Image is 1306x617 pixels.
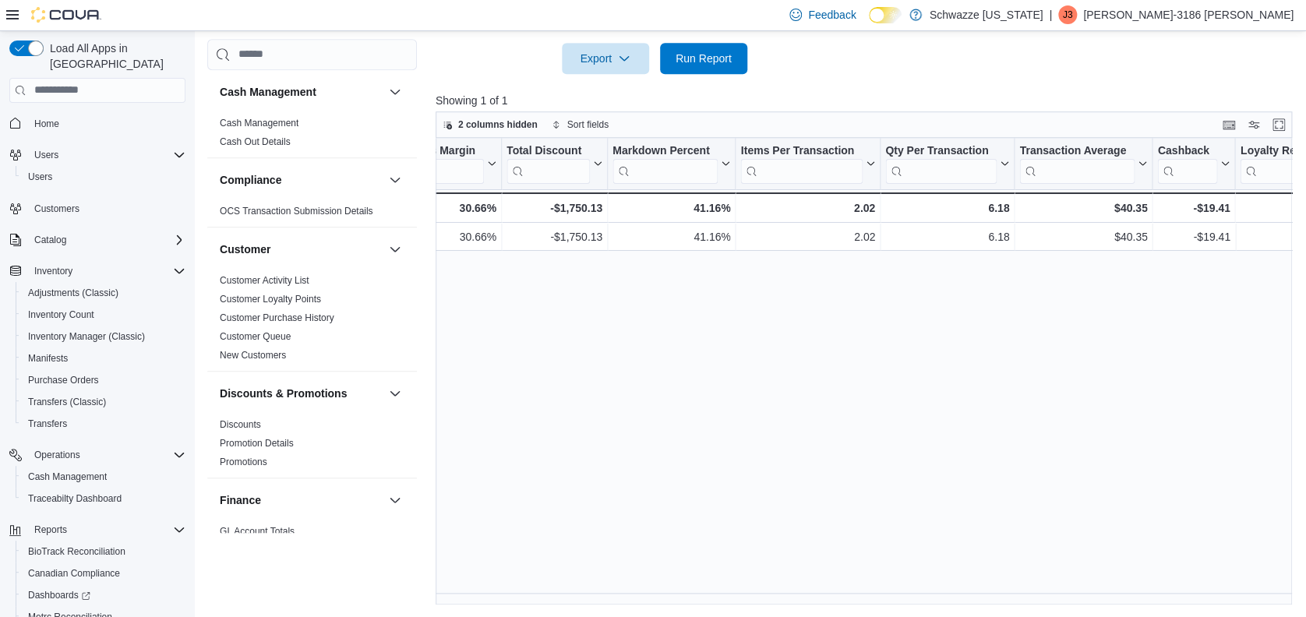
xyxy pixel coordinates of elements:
[3,112,192,135] button: Home
[220,525,295,538] span: GL Account Totals
[28,545,125,558] span: BioTrack Reconciliation
[22,586,185,605] span: Dashboards
[1157,227,1230,246] div: -$19.41
[207,271,417,371] div: Customer
[34,234,66,246] span: Catalog
[22,349,74,368] a: Manifests
[612,143,718,158] div: Markdown Percent
[28,171,52,183] span: Users
[28,114,185,133] span: Home
[506,143,589,158] div: Total Discount
[220,172,281,188] h3: Compliance
[869,7,902,23] input: Dark Mode
[507,227,602,246] div: -$1,750.13
[207,114,417,157] div: Cash Management
[612,143,730,183] button: Markdown Percent
[220,172,383,188] button: Compliance
[676,51,732,66] span: Run Report
[22,414,73,433] a: Transfers
[458,118,538,131] span: 2 columns hidden
[220,242,383,257] button: Customer
[545,115,615,134] button: Sort fields
[28,418,67,430] span: Transfers
[22,542,185,561] span: BioTrack Reconciliation
[220,206,373,217] a: OCS Transaction Submission Details
[1269,115,1288,134] button: Enter fullscreen
[220,492,261,508] h3: Finance
[22,284,185,302] span: Adjustments (Classic)
[930,5,1043,24] p: Schwazze [US_STATE]
[34,118,59,130] span: Home
[22,305,101,324] a: Inventory Count
[34,449,80,461] span: Operations
[28,262,79,280] button: Inventory
[220,331,291,342] a: Customer Queue
[22,327,185,346] span: Inventory Manager (Classic)
[220,84,383,100] button: Cash Management
[571,43,640,74] span: Export
[3,197,192,220] button: Customers
[612,199,730,217] div: 41.16%
[220,275,309,286] a: Customer Activity List
[28,199,86,218] a: Customers
[28,146,65,164] button: Users
[562,43,649,74] button: Export
[220,330,291,343] span: Customer Queue
[22,489,185,508] span: Traceabilty Dashboard
[28,446,86,464] button: Operations
[404,143,483,158] div: Gross Margin
[22,564,185,583] span: Canadian Compliance
[1019,143,1147,183] button: Transaction Average
[1083,5,1294,24] p: [PERSON_NAME]-3186 [PERSON_NAME]
[436,115,544,134] button: 2 columns hidden
[22,327,151,346] a: Inventory Manager (Classic)
[404,199,496,217] div: 30.66%
[207,522,417,566] div: Finance
[22,489,128,508] a: Traceabilty Dashboard
[16,466,192,488] button: Cash Management
[740,143,863,158] div: Items Per Transaction
[22,167,185,186] span: Users
[386,83,404,101] button: Cash Management
[16,562,192,584] button: Canadian Compliance
[220,386,383,401] button: Discounts & Promotions
[436,93,1301,108] p: Showing 1 of 1
[220,118,298,129] a: Cash Management
[28,330,145,343] span: Inventory Manager (Classic)
[1058,5,1077,24] div: Jessie-3186 Lorentz
[660,43,747,74] button: Run Report
[220,349,286,361] span: New Customers
[220,294,321,305] a: Customer Loyalty Points
[885,143,1009,183] button: Qty Per Transaction
[506,199,602,217] div: -$1,750.13
[16,541,192,562] button: BioTrack Reconciliation
[885,143,997,158] div: Qty Per Transaction
[28,146,185,164] span: Users
[3,519,192,541] button: Reports
[16,282,192,304] button: Adjustments (Classic)
[22,542,132,561] a: BioTrack Reconciliation
[220,456,267,468] span: Promotions
[1220,115,1238,134] button: Keyboard shortcuts
[612,143,718,183] div: Markdown Percent
[220,136,291,148] span: Cash Out Details
[386,384,404,403] button: Discounts & Promotions
[3,444,192,466] button: Operations
[386,491,404,509] button: Finance
[220,437,294,450] span: Promotion Details
[22,393,185,411] span: Transfers (Classic)
[16,413,192,435] button: Transfers
[386,171,404,189] button: Compliance
[220,84,316,100] h3: Cash Management
[28,115,65,133] a: Home
[28,446,185,464] span: Operations
[1157,143,1230,183] button: Cashback
[22,305,185,324] span: Inventory Count
[16,347,192,369] button: Manifests
[386,240,404,259] button: Customer
[22,467,113,486] a: Cash Management
[28,352,68,365] span: Manifests
[22,284,125,302] a: Adjustments (Classic)
[44,41,185,72] span: Load All Apps in [GEOGRAPHIC_DATA]
[220,438,294,449] a: Promotion Details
